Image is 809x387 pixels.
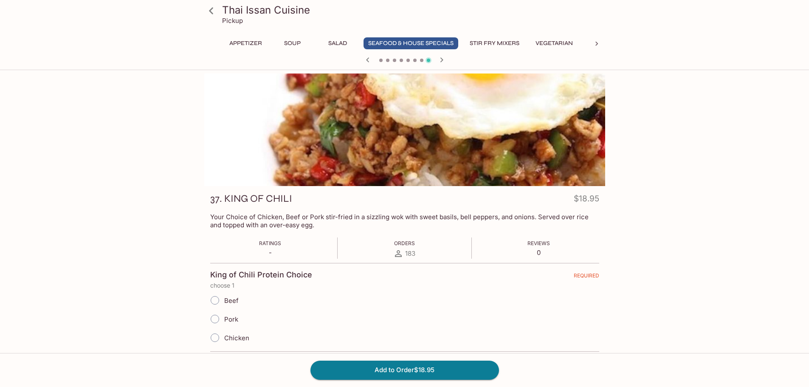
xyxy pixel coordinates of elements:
span: Reviews [527,240,550,246]
span: Ratings [259,240,281,246]
span: Orders [394,240,415,246]
button: Seafood & House Specials [364,37,458,49]
p: 0 [527,249,550,257]
p: - [259,249,281,257]
p: choose 1 [210,282,599,289]
button: Appetizer [225,37,267,49]
span: Chicken [224,334,249,342]
span: 183 [405,249,415,257]
button: Salad [319,37,357,49]
button: Soup [273,37,312,49]
button: Stir Fry Mixers [465,37,524,49]
button: Add to Order$18.95 [310,361,499,379]
span: Pork [224,315,238,323]
button: Vegetarian [531,37,578,49]
span: Beef [224,297,239,305]
h4: $18.95 [574,192,599,209]
h3: Thai Issan Cuisine [222,3,602,17]
div: 37. KING OF CHILI [204,73,605,186]
button: Noodles [584,37,623,49]
h3: 37. KING OF CHILI [210,192,292,205]
h4: King of Chili Protein Choice [210,270,312,280]
p: Your Choice of Chicken, Beef or Pork stir-fried in a sizzling wok with sweet basils, bell peppers... [210,213,599,229]
span: REQUIRED [574,272,599,282]
p: Pickup [222,17,243,25]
